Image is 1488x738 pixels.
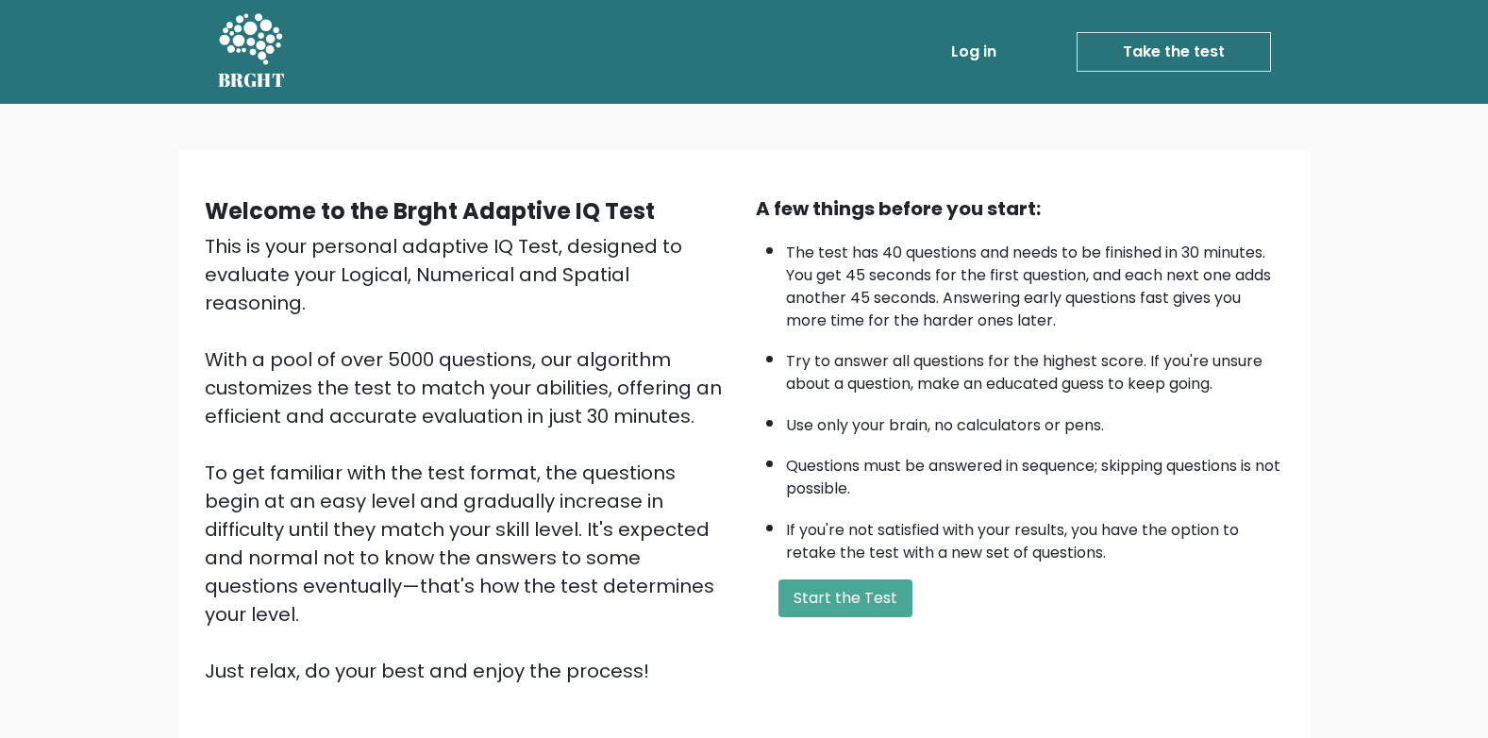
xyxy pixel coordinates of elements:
[218,69,286,92] h5: BRGHT
[786,232,1284,332] li: The test has 40 questions and needs to be finished in 30 minutes. You get 45 seconds for the firs...
[218,8,286,96] a: BRGHT
[778,579,912,617] button: Start the Test
[756,194,1284,223] div: A few things before you start:
[205,232,733,685] div: This is your personal adaptive IQ Test, designed to evaluate your Logical, Numerical and Spatial ...
[1077,32,1271,72] a: Take the test
[786,405,1284,437] li: Use only your brain, no calculators or pens.
[786,445,1284,500] li: Questions must be answered in sequence; skipping questions is not possible.
[205,195,655,226] b: Welcome to the Brght Adaptive IQ Test
[944,33,1004,71] a: Log in
[786,341,1284,395] li: Try to answer all questions for the highest score. If you're unsure about a question, make an edu...
[786,510,1284,564] li: If you're not satisfied with your results, you have the option to retake the test with a new set ...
